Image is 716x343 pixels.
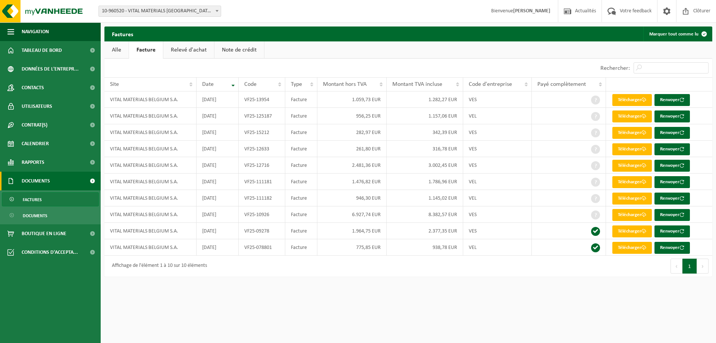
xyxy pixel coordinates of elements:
[317,190,387,206] td: 946,30 EUR
[317,91,387,108] td: 1.059,73 EUR
[612,193,652,205] a: Télécharger
[654,160,690,172] button: Renvoyer
[654,176,690,188] button: Renvoyer
[4,327,125,343] iframe: chat widget
[600,65,630,71] label: Rechercher:
[197,157,239,174] td: [DATE]
[463,108,532,124] td: VEL
[23,209,47,223] span: Documents
[285,174,317,190] td: Facture
[104,174,197,190] td: VITAL MATERIALS BELGIUM S.A.
[612,110,652,122] a: Télécharger
[239,190,285,206] td: VF25-111182
[104,239,197,256] td: VITAL MATERIALS BELGIUM S.A.
[214,41,264,59] a: Note de crédit
[129,41,163,59] a: Facture
[612,143,652,155] a: Télécharger
[99,6,221,16] span: 10-960520 - VITAL MATERIALS BELGIUM S.A. - TILLY
[643,26,712,41] button: Marquer tout comme lu
[197,124,239,141] td: [DATE]
[239,174,285,190] td: VF25-111181
[239,157,285,174] td: VF25-12716
[654,242,690,254] button: Renvoyer
[317,206,387,223] td: 6.927,74 EUR
[2,192,99,206] a: Factures
[244,81,257,87] span: Code
[22,116,47,134] span: Contrat(s)
[682,259,697,274] button: 1
[104,41,129,59] a: Alle
[104,190,197,206] td: VITAL MATERIALS BELGIUM S.A.
[239,91,285,108] td: VF25-13954
[387,124,464,141] td: 342,39 EUR
[104,26,141,41] h2: Factures
[22,97,52,116] span: Utilisateurs
[239,206,285,223] td: VF25-10926
[463,206,532,223] td: VES
[387,190,464,206] td: 1.145,02 EUR
[463,157,532,174] td: VES
[22,78,44,97] span: Contacts
[239,141,285,157] td: VF25-12633
[612,225,652,237] a: Télécharger
[463,223,532,239] td: VES
[671,259,682,274] button: Previous
[197,206,239,223] td: [DATE]
[697,259,709,274] button: Next
[104,206,197,223] td: VITAL MATERIALS BELGIUM S.A.
[317,174,387,190] td: 1.476,82 EUR
[612,242,652,254] a: Télécharger
[463,174,532,190] td: VEL
[285,190,317,206] td: Facture
[317,108,387,124] td: 956,25 EUR
[387,141,464,157] td: 316,78 EUR
[197,91,239,108] td: [DATE]
[285,108,317,124] td: Facture
[22,172,50,190] span: Documents
[387,174,464,190] td: 1.786,96 EUR
[291,81,302,87] span: Type
[22,134,49,153] span: Calendrier
[197,190,239,206] td: [DATE]
[98,6,221,17] span: 10-960520 - VITAL MATERIALS BELGIUM S.A. - TILLY
[513,8,550,14] strong: [PERSON_NAME]
[104,223,197,239] td: VITAL MATERIALS BELGIUM S.A.
[2,208,99,222] a: Documents
[197,141,239,157] td: [DATE]
[104,108,197,124] td: VITAL MATERIALS BELGIUM S.A.
[387,223,464,239] td: 2.377,35 EUR
[239,239,285,256] td: VF25-078801
[612,127,652,139] a: Télécharger
[285,206,317,223] td: Facture
[239,124,285,141] td: VF25-15212
[22,22,49,41] span: Navigation
[463,239,532,256] td: VEL
[612,160,652,172] a: Télécharger
[197,239,239,256] td: [DATE]
[110,81,119,87] span: Site
[104,91,197,108] td: VITAL MATERIALS BELGIUM S.A.
[285,239,317,256] td: Facture
[285,91,317,108] td: Facture
[239,223,285,239] td: VF25-09278
[285,141,317,157] td: Facture
[197,223,239,239] td: [DATE]
[317,223,387,239] td: 1.964,75 EUR
[463,91,532,108] td: VES
[104,141,197,157] td: VITAL MATERIALS BELGIUM S.A.
[387,91,464,108] td: 1.282,27 EUR
[317,239,387,256] td: 775,85 EUR
[104,157,197,174] td: VITAL MATERIALS BELGIUM S.A.
[22,243,78,262] span: Conditions d'accepta...
[612,94,652,106] a: Télécharger
[463,124,532,141] td: VES
[392,81,442,87] span: Montant TVA incluse
[285,223,317,239] td: Facture
[22,153,44,172] span: Rapports
[317,157,387,174] td: 2.481,36 EUR
[612,209,652,221] a: Télécharger
[323,81,367,87] span: Montant hors TVA
[654,225,690,237] button: Renvoyer
[469,81,512,87] span: Code d'entreprise
[463,190,532,206] td: VEL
